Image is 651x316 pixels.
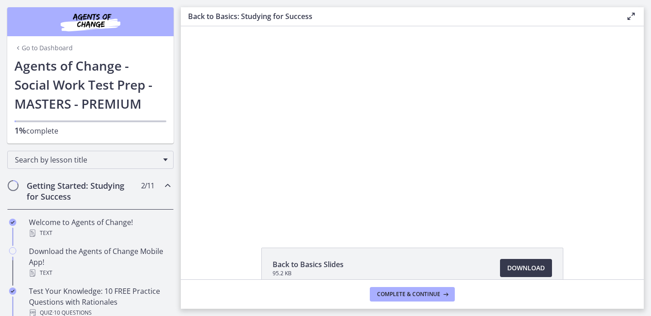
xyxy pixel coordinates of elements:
[14,56,166,113] h1: Agents of Change - Social Work Test Prep - MASTERS - PREMIUM
[14,125,26,136] span: 1%
[29,228,170,239] div: Text
[370,287,455,302] button: Complete & continue
[29,217,170,239] div: Welcome to Agents of Change!
[15,155,159,165] span: Search by lesson title
[188,11,611,22] h3: Back to Basics: Studying for Success
[36,11,145,33] img: Agents of Change Social Work Test Prep
[181,26,644,227] iframe: Video Lesson
[377,291,440,298] span: Complete & continue
[29,268,170,278] div: Text
[141,180,154,191] span: 2 / 11
[29,246,170,278] div: Download the Agents of Change Mobile App!
[14,43,73,53] a: Go to Dashboard
[27,180,137,202] h2: Getting Started: Studying for Success
[273,270,344,277] span: 95.2 KB
[500,259,552,277] a: Download
[14,125,166,136] p: complete
[7,151,174,169] div: Search by lesson title
[273,259,344,270] span: Back to Basics Slides
[9,219,16,226] i: Completed
[9,287,16,295] i: Completed
[507,263,545,273] span: Download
